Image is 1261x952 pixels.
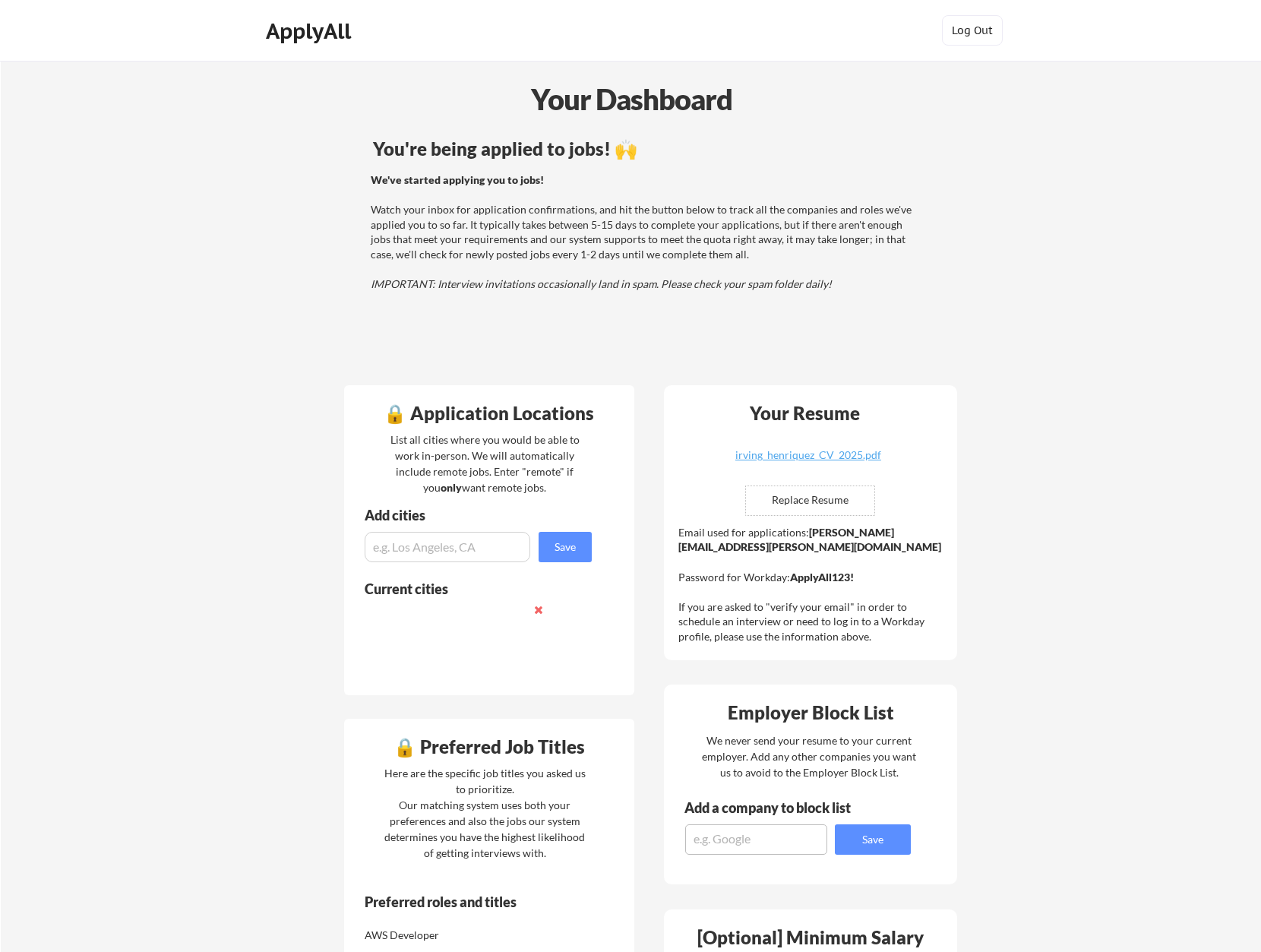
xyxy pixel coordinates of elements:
strong: ApplyAll123! [790,571,854,584]
div: Your Resume [730,404,880,422]
div: irving_henriquez_CV_2025.pdf [718,450,899,460]
strong: [PERSON_NAME][EMAIL_ADDRESS][PERSON_NAME][DOMAIN_NAME] [678,526,941,554]
button: Save [835,824,911,855]
div: 🔒 Application Locations [348,404,630,422]
div: Email used for applications: Password for Workday: If you are asked to "verify your email" in ord... [678,525,947,644]
button: Save [539,532,592,562]
div: 🔒 Preferred Job Titles [348,738,630,756]
strong: only [441,481,462,494]
div: ApplyAll [266,18,356,44]
div: Employer Block List [670,704,953,722]
div: Add a company to block list [684,801,874,814]
input: e.g. Los Angeles, CA [365,532,530,562]
button: Log Out [942,15,1003,46]
a: irving_henriquez_CV_2025.pdf [718,450,899,473]
div: Your Dashboard [2,77,1261,121]
div: Preferred roles and titles [365,895,571,909]
div: Here are the specific job titles you asked us to prioritize. Our matching system uses both your p... [381,765,589,861]
div: We never send your resume to your current employer. Add any other companies you want us to avoid ... [701,732,918,780]
div: Current cities [365,582,575,596]
div: AWS Developer [365,928,525,943]
em: IMPORTANT: Interview invitations occasionally land in spam. Please check your spam folder daily! [371,277,832,290]
div: Watch your inbox for application confirmations, and hit the button below to track all the compani... [371,172,918,292]
strong: We've started applying you to jobs! [371,173,544,186]
div: You're being applied to jobs! 🙌 [373,140,921,158]
div: Add cities [365,508,596,522]
div: List all cities where you would be able to work in-person. We will automatically include remote j... [381,432,589,495]
div: [Optional] Minimum Salary [669,928,952,947]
